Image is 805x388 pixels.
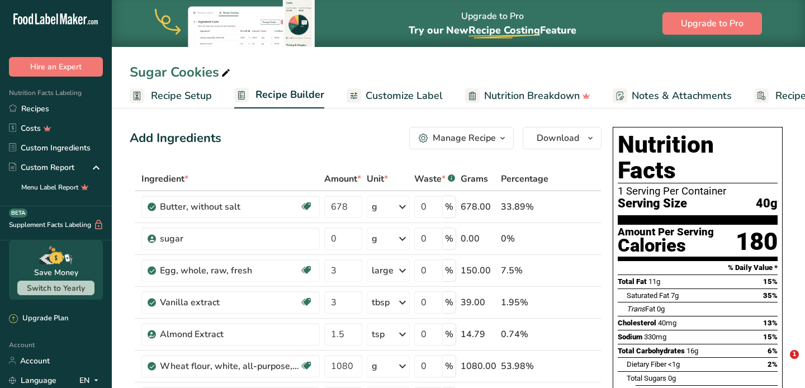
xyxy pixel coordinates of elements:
button: Hire an Expert [9,57,103,77]
span: 16g [686,347,698,355]
div: 39.00 [461,296,496,309]
div: 0.74% [501,328,548,341]
div: Manage Recipe [433,131,496,145]
iframe: Intercom live chat [767,350,794,377]
span: 15% [763,333,778,341]
span: 40g [756,197,778,211]
div: Upgrade Plan [9,313,68,324]
span: 7g [671,291,679,300]
div: tsp [372,328,385,341]
i: Trans [627,305,645,313]
button: Upgrade to Pro [662,12,762,35]
div: Sugar Cookies [130,62,233,82]
a: Recipe Setup [130,83,212,108]
span: 0g [657,305,665,313]
div: 180 [736,227,778,257]
span: Customize Label [366,88,443,103]
span: Amount [324,172,361,186]
span: 1 [790,350,799,359]
span: Serving Size [618,197,687,211]
div: Custom Report [9,162,74,173]
span: Switch to Yearly [27,283,85,294]
button: Download [523,127,602,149]
span: Sodium [618,333,642,341]
a: Notes & Attachments [613,83,732,108]
div: 33.89% [501,200,548,214]
div: Egg, whole, raw, fresh [160,264,300,277]
span: Download [537,131,579,145]
div: Wheat flour, white, all-purpose, self-rising, enriched [160,359,300,373]
div: 0.00 [461,232,496,245]
span: Grams [461,172,488,186]
span: 330mg [644,333,666,341]
div: 53.98% [501,359,548,373]
div: Amount Per Serving [618,227,714,238]
span: 40mg [658,319,676,327]
div: g [372,232,377,245]
a: Customize Label [347,83,443,108]
span: <1g [668,360,680,368]
div: 1080.00 [461,359,496,373]
span: Unit [367,172,388,186]
div: large [372,264,394,277]
span: Notes & Attachments [632,88,732,103]
span: Percentage [501,172,548,186]
div: Upgrade to Pro [409,1,576,47]
div: Butter, without salt [160,200,300,214]
span: 35% [763,291,778,300]
div: 1 Serving Per Container [618,186,778,197]
a: Nutrition Breakdown [465,83,590,108]
span: Try our New Feature [409,23,576,37]
a: Recipe Builder [234,82,324,109]
span: Total Sugars [627,374,666,382]
div: 1.95% [501,296,548,309]
div: 150.00 [461,264,496,277]
div: Add Ingredients [130,129,221,148]
div: g [372,359,377,373]
div: Vanilla extract [160,296,300,309]
span: Ingredient [141,172,188,186]
span: 0g [668,374,676,382]
div: sugar [160,232,300,245]
span: Total Carbohydrates [618,347,685,355]
button: Switch to Yearly [17,281,94,295]
span: Cholesterol [618,319,656,327]
span: Fat [627,305,655,313]
button: Manage Recipe [409,127,514,149]
span: Nutrition Breakdown [484,88,580,103]
div: EN [79,373,103,387]
h1: Nutrition Facts [618,132,778,183]
span: Saturated Fat [627,291,669,300]
div: 14.79 [461,328,496,341]
div: Almond Extract [160,328,300,341]
div: 0% [501,232,548,245]
div: tbsp [372,296,390,309]
span: Recipe Costing [468,23,540,37]
section: % Daily Value * [618,261,778,275]
div: BETA [9,209,27,217]
span: 6% [768,347,778,355]
div: Calories [618,238,714,254]
div: Waste [414,172,455,186]
div: g [372,200,377,214]
span: Upgrade to Pro [681,17,744,30]
span: 13% [763,319,778,327]
span: Recipe Setup [151,88,212,103]
div: Save Money [34,267,78,278]
div: 7.5% [501,264,548,277]
span: 15% [763,277,778,286]
span: Dietary Fiber [627,360,666,368]
span: 11g [648,277,660,286]
span: Total Fat [618,277,647,286]
span: Recipe Builder [255,87,324,102]
div: 678.00 [461,200,496,214]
